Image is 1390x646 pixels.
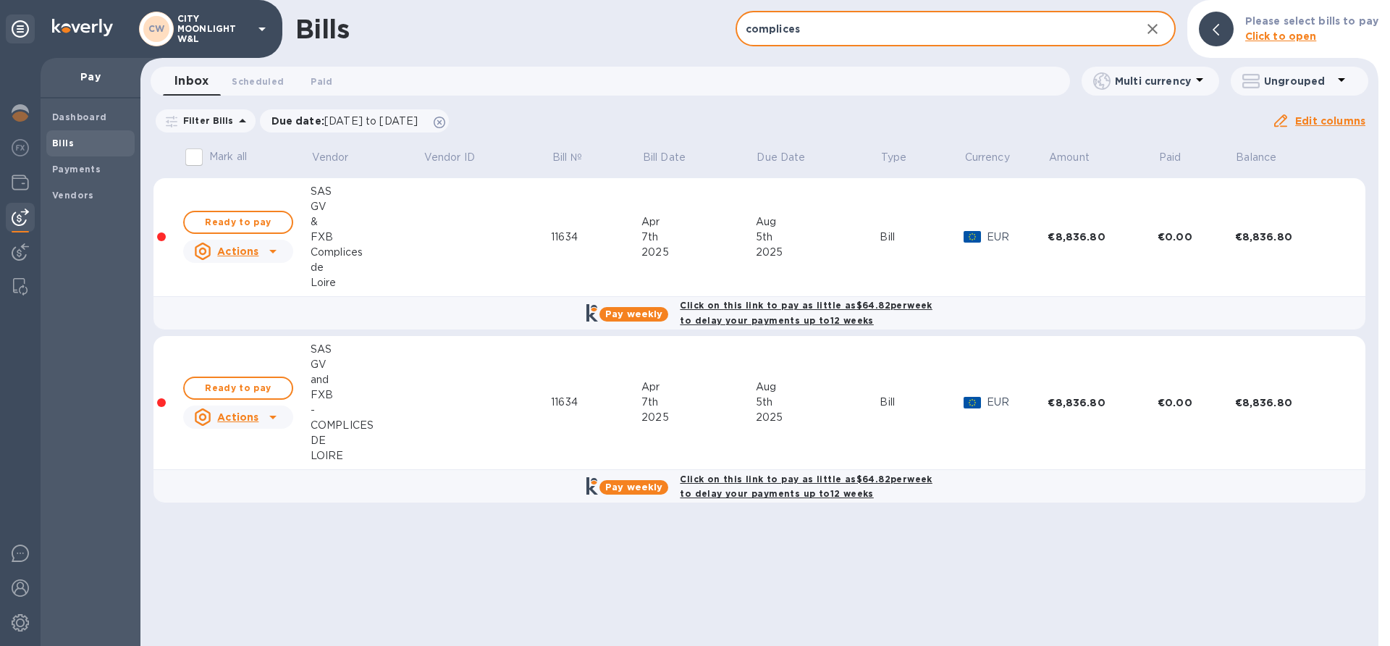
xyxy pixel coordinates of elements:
span: Ready to pay [196,214,280,231]
p: Balance [1236,150,1276,165]
img: Logo [52,19,113,36]
div: Aug [756,379,880,395]
span: Vendor [312,150,368,165]
div: €8,836.80 [1235,230,1345,244]
p: Multi currency [1115,74,1191,88]
div: and [311,372,423,387]
div: SAS [311,342,423,357]
img: Wallets [12,174,29,191]
div: Apr [641,379,756,395]
p: Due Date [757,150,805,165]
div: 7th [641,395,756,410]
div: 5th [756,230,880,245]
div: GV [311,357,423,372]
u: Edit columns [1295,115,1365,127]
p: Bill № [552,150,582,165]
p: EUR [987,395,1048,410]
button: Ready to pay [183,377,293,400]
div: Bill [880,230,964,245]
div: GV [311,199,423,214]
b: Bills [52,138,74,148]
span: Paid [311,74,332,89]
span: Bill Date [643,150,704,165]
div: €8,836.80 [1048,230,1158,244]
img: Foreign exchange [12,139,29,156]
u: Actions [217,411,258,423]
div: 2025 [756,245,880,260]
span: Paid [1159,150,1200,165]
b: Please select bills to pay [1245,15,1378,27]
p: Bill Date [643,150,686,165]
div: DE [311,433,423,448]
div: 2025 [641,410,756,425]
b: Payments [52,164,101,175]
p: CITY MOONLIGHT W&L [177,14,250,44]
u: Actions [217,246,258,257]
b: Dashboard [52,112,107,122]
div: €0.00 [1158,395,1235,410]
div: 11634 [551,395,641,410]
b: Click on this link to pay as little as $64.82 per week to delay your payments up to 12 weeks [680,300,932,326]
span: Bill № [552,150,601,165]
b: Click on this link to pay as little as $64.82 per week to delay your payments up to 12 weeks [680,474,932,500]
div: Complices [311,245,423,260]
p: Ungrouped [1264,74,1333,88]
div: de [311,260,423,275]
p: Paid [1159,150,1181,165]
p: Vendor [312,150,349,165]
div: Bill [880,395,964,410]
span: Scheduled [232,74,284,89]
div: 11634 [551,230,641,245]
div: €8,836.80 [1048,395,1158,410]
span: Vendor ID [424,150,494,165]
b: Vendors [52,190,94,201]
div: & [311,214,423,230]
b: Pay weekly [605,482,662,492]
div: FXB [311,387,423,403]
div: 2025 [641,245,756,260]
div: - [311,403,423,418]
div: Aug [756,214,880,230]
p: Type [881,150,907,165]
span: [DATE] to [DATE] [324,115,418,127]
h1: Bills [295,14,349,44]
div: €8,836.80 [1235,395,1345,410]
p: Pay [52,70,129,84]
div: 2025 [756,410,880,425]
div: 7th [641,230,756,245]
div: LOIRE [311,448,423,463]
div: FXB [311,230,423,245]
b: Pay weekly [605,309,662,319]
p: Due date : [271,114,426,128]
p: Currency [965,150,1010,165]
span: Amount [1049,150,1108,165]
div: COMPLICES [311,418,423,433]
p: Amount [1049,150,1090,165]
span: Inbox [174,71,208,91]
div: €0.00 [1158,230,1235,244]
button: Ready to pay [183,211,293,234]
p: Mark all [209,149,247,164]
div: Loire [311,275,423,290]
b: Click to open [1245,30,1317,42]
div: Apr [641,214,756,230]
div: Unpin categories [6,14,35,43]
p: EUR [987,230,1048,245]
b: CW [148,23,165,34]
span: Type [881,150,926,165]
p: Filter Bills [177,114,234,127]
span: Due Date [757,150,824,165]
span: Balance [1236,150,1295,165]
div: 5th [756,395,880,410]
div: Due date:[DATE] to [DATE] [260,109,450,133]
div: SAS [311,184,423,199]
span: Ready to pay [196,379,280,397]
p: Vendor ID [424,150,475,165]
